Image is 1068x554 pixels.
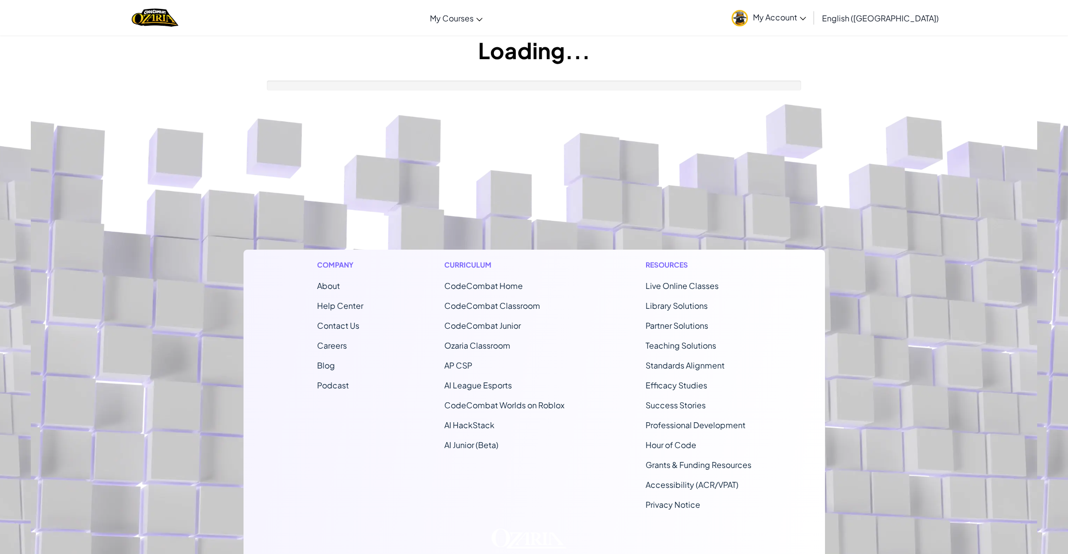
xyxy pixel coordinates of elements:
[646,499,700,510] a: Privacy Notice
[727,2,811,33] a: My Account
[646,260,751,270] h1: Resources
[444,320,521,331] a: CodeCombat Junior
[492,529,567,549] img: Ozaria logo
[444,420,494,430] a: AI HackStack
[132,7,178,28] img: Home
[646,440,696,450] a: Hour of Code
[646,460,751,470] a: Grants & Funding Resources
[132,7,178,28] a: Ozaria by CodeCombat logo
[646,340,716,351] a: Teaching Solutions
[317,260,363,270] h1: Company
[317,320,359,331] span: Contact Us
[444,260,565,270] h1: Curriculum
[646,280,719,291] a: Live Online Classes
[444,280,523,291] span: CodeCombat Home
[425,4,488,31] a: My Courses
[646,400,706,410] a: Success Stories
[732,10,748,26] img: avatar
[817,4,944,31] a: English ([GEOGRAPHIC_DATA])
[317,340,347,351] a: Careers
[444,440,498,450] a: AI Junior (Beta)
[317,300,363,311] a: Help Center
[317,280,340,291] a: About
[317,380,349,390] a: Podcast
[444,400,565,410] a: CodeCombat Worlds on Roblox
[444,380,512,390] a: AI League Esports
[822,13,939,23] span: English ([GEOGRAPHIC_DATA])
[646,380,707,390] a: Efficacy Studies
[646,360,725,370] a: Standards Alignment
[646,479,739,490] a: Accessibility (ACR/VPAT)
[646,300,708,311] a: Library Solutions
[317,360,335,370] a: Blog
[444,300,540,311] a: CodeCombat Classroom
[444,360,472,370] a: AP CSP
[444,340,510,351] a: Ozaria Classroom
[430,13,474,23] span: My Courses
[646,420,745,430] a: Professional Development
[753,12,806,22] span: My Account
[646,320,708,331] a: Partner Solutions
